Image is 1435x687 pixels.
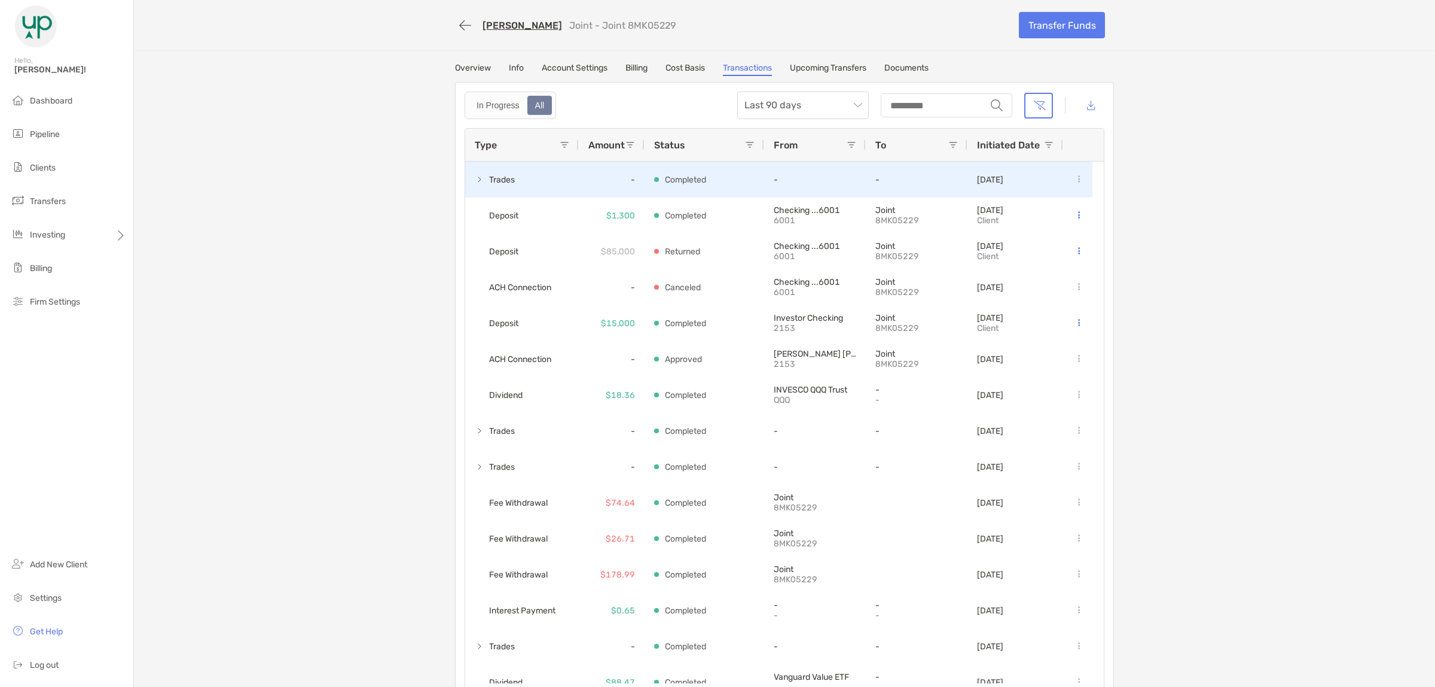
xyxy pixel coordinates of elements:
[977,462,1003,472] p: [DATE]
[665,244,700,259] p: Returned
[489,529,548,549] span: Fee Withdrawal
[569,20,676,31] p: Joint - Joint 8MK05229
[665,603,706,618] p: Completed
[774,493,856,503] p: Joint
[875,642,958,652] p: -
[483,20,562,31] a: [PERSON_NAME]
[11,294,25,308] img: firm-settings icon
[625,63,648,76] a: Billing
[875,251,958,262] p: 8MK05229
[977,642,1003,652] p: [DATE]
[665,460,706,475] p: Completed
[30,593,62,603] span: Settings
[489,601,555,621] span: Interest Payment
[30,129,60,139] span: Pipeline
[774,359,856,369] p: 2153
[774,462,856,472] p: -
[489,314,518,333] span: Deposit
[30,163,56,173] span: Clients
[14,5,57,48] img: Zoe Logo
[588,139,625,151] span: Amount
[665,424,706,439] p: Completed
[11,227,25,241] img: investing icon
[579,341,645,377] div: -
[30,560,87,570] span: Add New Client
[774,610,856,621] p: -
[774,349,856,359] p: Charles Schwab
[665,639,706,654] p: Completed
[606,388,635,403] p: $18.36
[665,316,706,331] p: Completed
[601,316,635,331] p: $15,000
[977,175,1003,185] p: [DATE]
[489,242,518,262] span: Deposit
[774,277,856,287] p: Checking ...6001
[774,642,856,652] p: -
[455,63,491,76] a: Overview
[665,531,706,546] p: Completed
[875,385,958,395] p: -
[30,627,63,637] span: Get Help
[470,97,526,114] div: In Progress
[774,395,856,405] p: QQQ
[30,660,59,670] span: Log out
[14,65,126,75] span: [PERSON_NAME]!
[489,170,515,190] span: Trades
[774,600,856,610] p: -
[977,282,1003,293] p: [DATE]
[665,63,705,76] a: Cost Basis
[977,354,1003,364] p: [DATE]
[30,230,65,240] span: Investing
[11,590,25,604] img: settings icon
[542,63,607,76] a: Account Settings
[11,657,25,671] img: logout icon
[11,193,25,208] img: transfers icon
[665,172,706,187] p: Completed
[489,385,523,405] span: Dividend
[11,93,25,107] img: dashboard icon
[1024,93,1053,118] button: Clear filters
[665,280,701,295] p: Canceled
[875,323,958,333] p: 8MK05229
[11,624,25,638] img: get-help icon
[774,215,856,226] p: 6001
[774,241,856,251] p: Checking ...6001
[579,162,645,197] div: -
[977,313,1003,323] p: [DATE]
[875,359,958,369] p: 8MK05229
[774,574,856,585] p: 8MK05229
[11,126,25,141] img: pipeline icon
[977,215,1003,226] p: client
[875,175,958,185] p: -
[30,297,80,307] span: Firm Settings
[774,251,856,262] p: 6001
[875,672,958,682] p: -
[774,323,856,333] p: 2153
[30,196,66,206] span: Transfers
[875,139,886,151] span: To
[977,251,1003,262] p: client
[774,287,856,297] p: 6001
[489,206,518,226] span: Deposit
[579,628,645,664] div: -
[977,534,1003,544] p: [DATE]
[665,352,702,367] p: Approved
[529,97,551,114] div: All
[774,672,856,682] p: Vanguard Value ETF
[30,96,72,106] span: Dashboard
[875,600,958,610] p: -
[11,557,25,571] img: add_new_client icon
[665,567,706,582] p: Completed
[875,215,958,226] p: 8MK05229
[665,388,706,403] p: Completed
[977,390,1003,400] p: [DATE]
[489,457,515,477] span: Trades
[774,426,856,436] p: -
[723,63,772,76] a: Transactions
[875,313,958,323] p: Joint
[11,260,25,275] img: billing icon
[465,92,556,119] div: segmented control
[875,205,958,215] p: Joint
[665,496,706,510] p: Completed
[606,496,635,510] p: $74.64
